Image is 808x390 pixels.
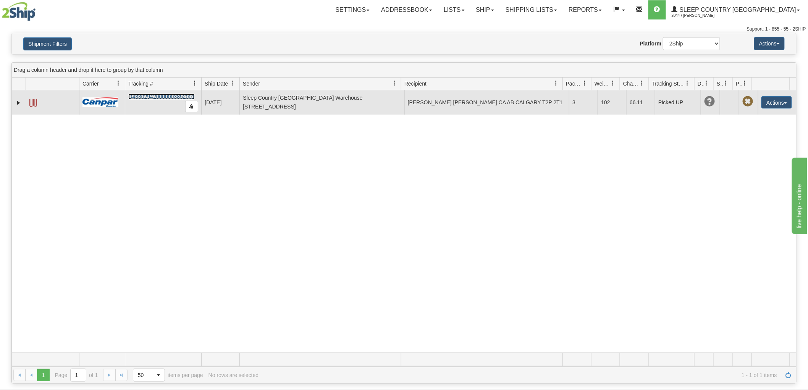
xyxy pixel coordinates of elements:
span: Page 1 [37,369,49,381]
a: Sleep Country [GEOGRAPHIC_DATA] 2044 / [PERSON_NAME] [666,0,806,19]
a: Ship [470,0,500,19]
a: Pickup Status filter column settings [739,77,751,90]
td: 102 [598,90,626,115]
a: Delivery Status filter column settings [700,77,713,90]
div: grid grouping header [12,63,796,78]
span: Pickup Not Assigned [742,96,753,107]
a: Refresh [782,369,795,381]
span: Page of 1 [55,369,98,382]
a: Recipient filter column settings [549,77,562,90]
a: D433029420000003852001 [128,94,195,100]
div: live help - online [6,5,71,14]
td: Picked UP [655,90,701,115]
button: Shipment Filters [23,37,72,50]
span: items per page [133,369,203,382]
a: Shipment Issues filter column settings [719,77,732,90]
td: Sleep Country [GEOGRAPHIC_DATA] Warehouse [STREET_ADDRESS] [239,90,404,115]
button: Copy to clipboard [185,101,198,112]
td: 3 [569,90,598,115]
span: Charge [623,80,639,87]
span: Carrier [82,80,99,87]
span: Tracking # [128,80,153,87]
span: 1 - 1 of 1 items [264,372,777,378]
a: Expand [15,99,23,107]
div: Support: 1 - 855 - 55 - 2SHIP [2,26,806,32]
a: Tracking Status filter column settings [681,77,694,90]
a: Addressbook [375,0,438,19]
span: Packages [566,80,582,87]
span: Sleep Country [GEOGRAPHIC_DATA] [678,6,796,13]
img: logo2044.jpg [2,2,36,21]
a: Tracking # filter column settings [188,77,201,90]
a: Charge filter column settings [635,77,648,90]
a: Reports [563,0,608,19]
span: 2044 / [PERSON_NAME] [672,12,729,19]
img: 14 - Canpar [82,97,118,107]
a: Shipping lists [500,0,563,19]
span: Shipment Issues [717,80,723,87]
td: [DATE] [201,90,239,115]
span: Tracking Status [652,80,685,87]
button: Actions [761,96,792,108]
a: Lists [438,0,470,19]
input: Page 1 [71,369,86,381]
a: Settings [330,0,375,19]
span: Recipient [404,80,427,87]
span: Delivery Status [698,80,704,87]
a: Label [29,96,37,108]
button: Actions [754,37,785,50]
label: Platform [640,40,662,47]
span: Page sizes drop down [133,369,165,382]
span: 50 [138,371,148,379]
td: [PERSON_NAME] [PERSON_NAME] CA AB CALGARY T2P 2T1 [404,90,569,115]
span: Weight [595,80,611,87]
a: Sender filter column settings [388,77,401,90]
span: Ship Date [205,80,228,87]
span: Pickup Status [736,80,742,87]
span: Sender [243,80,260,87]
td: 66.11 [626,90,655,115]
div: No rows are selected [208,372,259,378]
span: Unknown [704,96,715,107]
a: Weight filter column settings [607,77,620,90]
iframe: chat widget [790,156,807,234]
a: Carrier filter column settings [112,77,125,90]
span: select [152,369,165,381]
a: Ship Date filter column settings [226,77,239,90]
a: Packages filter column settings [578,77,591,90]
